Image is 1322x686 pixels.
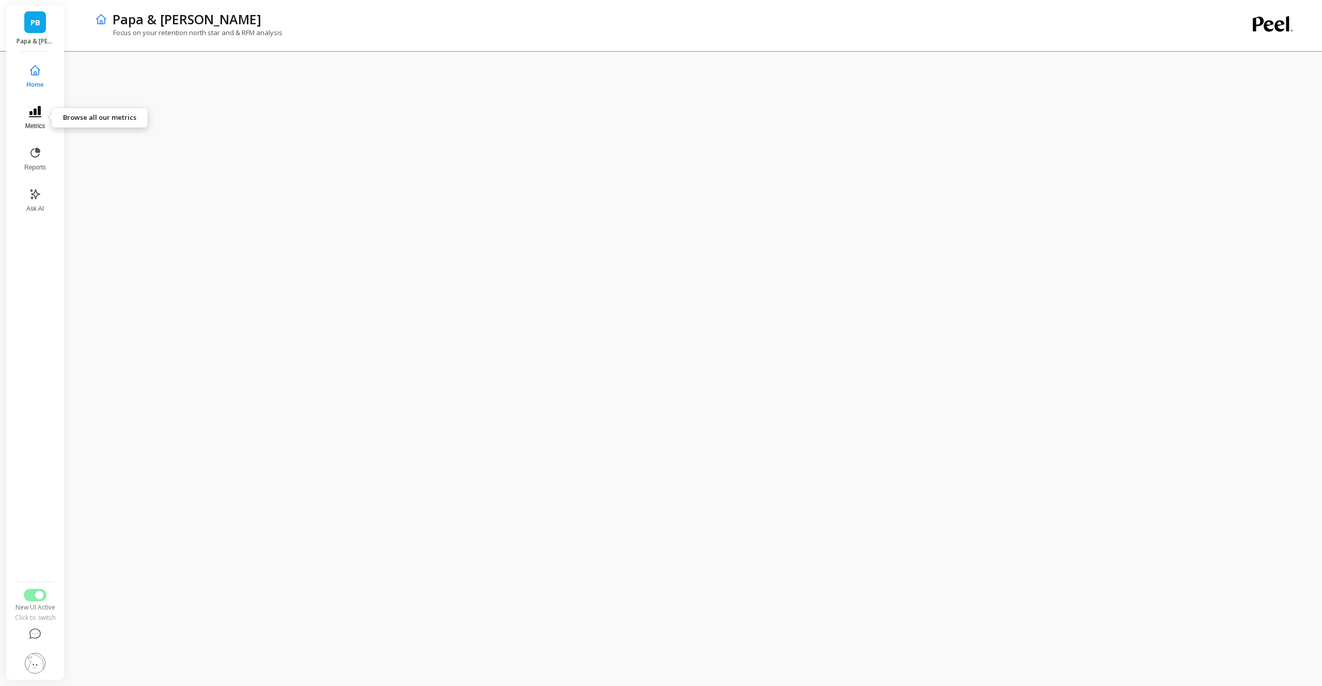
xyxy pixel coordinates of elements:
[18,182,52,219] button: Ask AI
[14,614,56,622] div: Click to switch
[24,163,46,171] span: Reports
[95,28,282,37] p: Focus on your retention north star and & RFM analysis
[18,58,52,95] button: Home
[113,10,261,28] p: Papa & Barkley
[24,589,46,601] button: Switch to Legacy UI
[14,603,56,612] div: New UI Active
[26,81,43,89] span: Home
[14,647,56,680] button: Settings
[26,205,44,213] span: Ask AI
[18,99,52,136] button: Metrics
[14,622,56,647] button: Help
[30,17,40,28] span: PB
[25,122,45,130] span: Metrics
[25,653,45,674] img: profile picture
[87,72,1301,665] iframe: Omni Embed
[17,37,54,45] p: Papa & Barkley
[18,141,52,178] button: Reports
